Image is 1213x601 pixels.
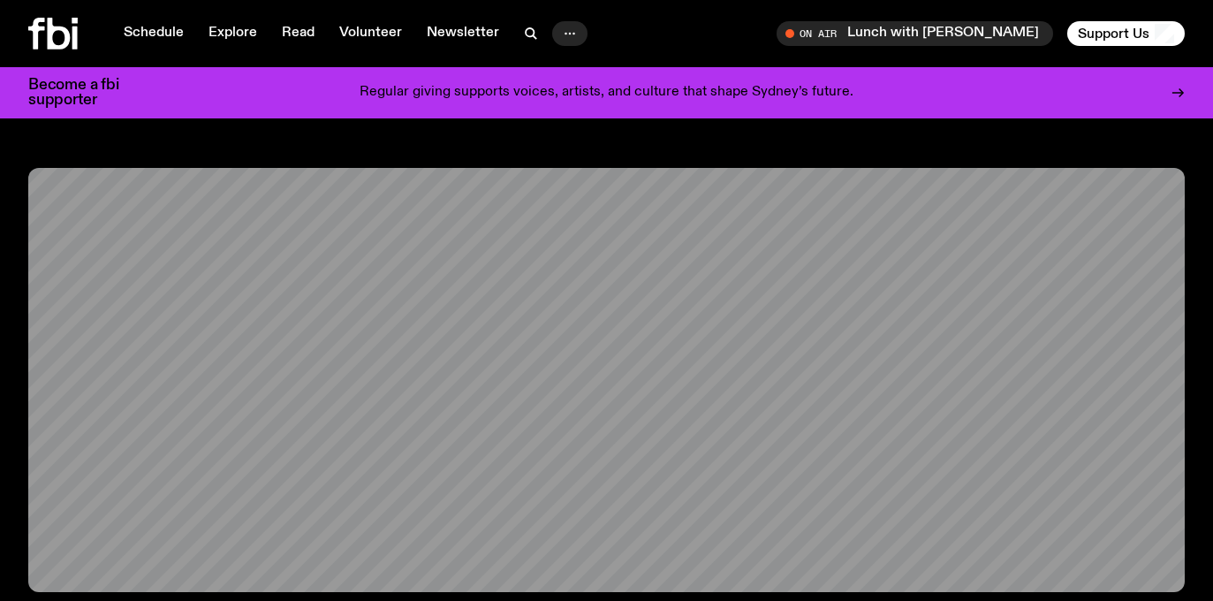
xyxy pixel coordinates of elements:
a: Explore [198,21,268,46]
button: Support Us [1067,21,1185,46]
span: Support Us [1078,26,1149,42]
a: Schedule [113,21,194,46]
h3: Become a fbi supporter [28,78,141,108]
a: Newsletter [416,21,510,46]
button: On AirLunch with [PERSON_NAME] [777,21,1053,46]
a: Volunteer [329,21,413,46]
p: Regular giving supports voices, artists, and culture that shape Sydney’s future. [360,85,853,101]
a: Read [271,21,325,46]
